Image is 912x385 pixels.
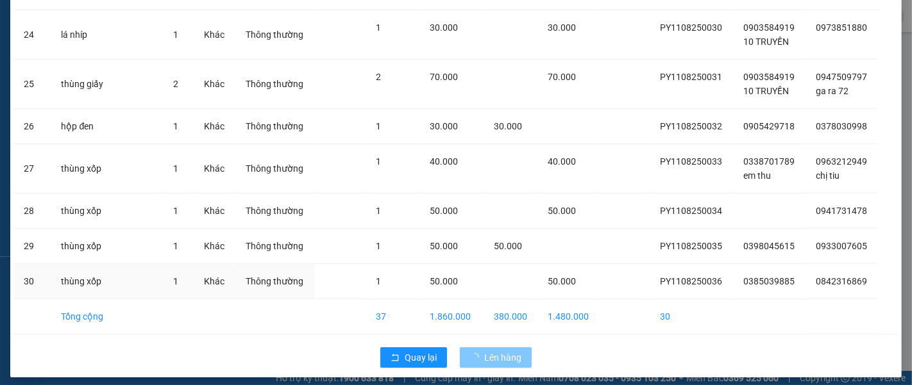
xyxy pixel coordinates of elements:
[470,353,484,362] span: loading
[366,299,419,334] td: 37
[548,276,576,286] span: 50.000
[391,353,400,363] span: rollback
[460,347,532,368] button: Lên hàng
[194,144,235,193] td: Khác
[235,229,314,264] td: Thông thường
[430,156,458,167] span: 40.000
[376,121,381,131] span: 1
[235,264,314,299] td: Thông thường
[430,276,458,286] span: 50.000
[537,299,600,334] td: 1.480.000
[194,109,235,144] td: Khác
[376,276,381,286] span: 1
[419,299,484,334] td: 1.860.000
[376,156,381,167] span: 1
[235,60,314,109] td: Thông thường
[660,156,722,167] span: PY1108250033
[13,21,409,35] span: Thời gian : - Nhân viên nhận hàng :
[816,241,867,251] span: 0933007605
[51,10,162,60] td: lá nhíp
[173,29,178,40] span: 1
[235,109,314,144] td: Thông thường
[51,60,162,109] td: thùng giấy
[650,299,733,334] td: 30
[376,22,381,33] span: 1
[548,72,576,82] span: 70.000
[816,121,867,131] span: 0378030998
[430,22,458,33] span: 30.000
[194,264,235,299] td: Khác
[13,264,51,299] td: 30
[660,22,722,33] span: PY1108250030
[194,10,235,60] td: Khác
[13,193,51,229] td: 28
[173,163,178,174] span: 1
[376,241,381,251] span: 1
[13,10,51,60] td: 24
[380,347,447,368] button: rollbackQuay lại
[430,241,458,251] span: 50.000
[430,72,458,82] span: 70.000
[173,276,178,286] span: 1
[548,156,576,167] span: 40.000
[13,144,51,193] td: 27
[51,229,162,264] td: thùng xốp
[173,121,178,131] span: 1
[484,350,521,365] span: Lên hàng
[660,121,722,131] span: PY1108250032
[743,37,789,47] span: 10 TRUYỀN
[194,229,235,264] td: Khác
[660,72,722,82] span: PY1108250031
[51,144,162,193] td: thùng xốp
[743,72,795,82] span: 0903584919
[77,21,168,35] span: 11:53:22 [DATE]
[816,206,867,216] span: 0941731478
[816,276,867,286] span: 0842316869
[51,299,162,334] td: Tổng cộng
[405,350,437,365] span: Quay lại
[173,206,178,216] span: 1
[173,79,178,89] span: 2
[494,241,522,251] span: 50.000
[743,121,795,131] span: 0905429718
[235,193,314,229] td: Thông thường
[660,241,722,251] span: PY1108250035
[430,121,458,131] span: 30.000
[743,241,795,251] span: 0398045615
[51,109,162,144] td: hộp đen
[816,22,867,33] span: 0973851880
[816,170,840,181] span: chị tiu
[235,10,314,60] td: Thông thường
[13,109,51,144] td: 26
[376,206,381,216] span: 1
[235,144,314,193] td: Thông thường
[743,276,795,286] span: 0385039885
[173,241,178,251] span: 1
[51,193,162,229] td: thùng xốp
[430,206,458,216] span: 50.000
[743,86,789,96] span: 10 TRUYỀN
[194,193,235,229] td: Khác
[13,229,51,264] td: 29
[548,22,576,33] span: 30.000
[743,22,795,33] span: 0903584919
[660,276,722,286] span: PY1108250036
[816,86,849,96] span: ga ra 72
[484,299,538,334] td: 380.000
[743,156,795,167] span: 0338701789
[816,72,867,82] span: 0947509797
[548,206,576,216] span: 50.000
[660,206,722,216] span: PY1108250034
[51,264,162,299] td: thùng xốp
[743,170,771,181] span: em thu
[194,60,235,109] td: Khác
[816,156,867,167] span: 0963212949
[494,121,522,131] span: 30.000
[376,72,381,82] span: 2
[13,60,51,109] td: 25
